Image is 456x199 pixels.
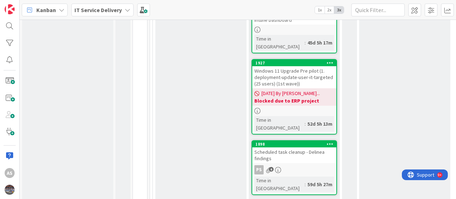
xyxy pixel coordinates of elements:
a: 1898Scheduled task cleanup - Delinea findingsPSTime in [GEOGRAPHIC_DATA]:59d 5h 27m [252,140,337,195]
b: IT Service Delivery [74,6,122,14]
span: [DATE] By [PERSON_NAME]... [261,90,320,97]
div: 1898 [252,141,336,147]
div: Intune Dashboard [252,15,336,25]
div: 59d 5h 27m [306,180,334,188]
div: 1898 [255,142,336,147]
div: Windows 11 Upgrade Pre pilot (1. deployment-update-user-it-targeted (25 users) (1st wave)) [252,66,336,88]
span: : [305,120,306,128]
div: 45d 5h 17m [306,39,334,47]
div: 52d 5h 13m [306,120,334,128]
img: Visit kanbanzone.com [5,4,15,14]
a: 1927Windows 11 Upgrade Pre pilot (1. deployment-update-user-it-targeted (25 users) (1st wave))[DA... [252,59,337,135]
span: 3x [334,6,344,14]
input: Quick Filter... [351,4,405,16]
span: 6 [269,167,274,172]
a: Intune DashboardTime in [GEOGRAPHIC_DATA]:45d 5h 17m [252,8,337,53]
img: avatar [5,185,15,195]
span: 1x [315,6,325,14]
div: PS [254,165,264,174]
span: : [305,180,306,188]
div: AS [5,168,15,178]
div: Time in [GEOGRAPHIC_DATA] [254,177,305,192]
div: Time in [GEOGRAPHIC_DATA] [254,116,305,132]
div: PS [252,165,336,174]
div: 1927 [252,60,336,66]
span: : [305,39,306,47]
div: 1927Windows 11 Upgrade Pre pilot (1. deployment-update-user-it-targeted (25 users) (1st wave)) [252,60,336,88]
div: 9+ [36,3,40,9]
b: Blocked due to ERP project [254,97,334,104]
div: 1898Scheduled task cleanup - Delinea findings [252,141,336,163]
span: Support [15,1,32,10]
div: Scheduled task cleanup - Delinea findings [252,147,336,163]
span: Kanban [36,6,56,14]
span: 2x [325,6,334,14]
div: Time in [GEOGRAPHIC_DATA] [254,35,305,51]
div: 1927 [255,61,336,66]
